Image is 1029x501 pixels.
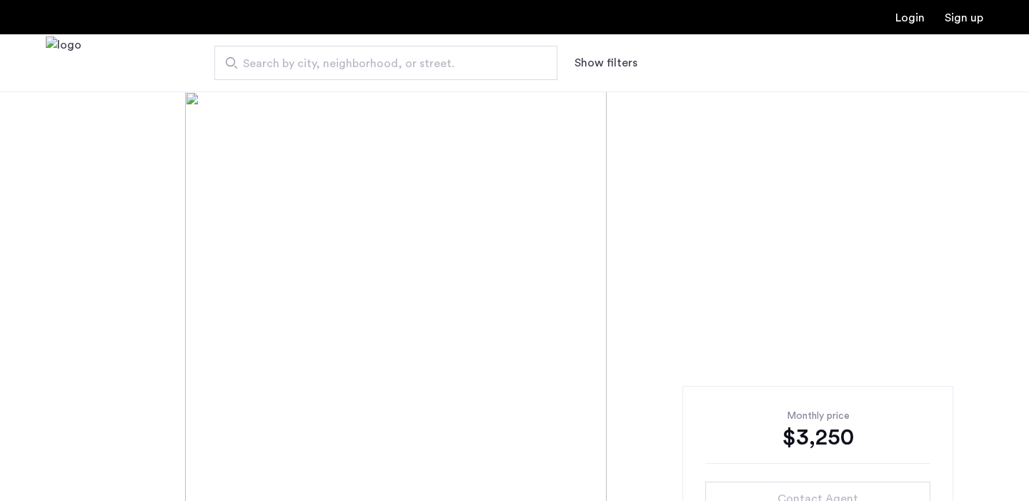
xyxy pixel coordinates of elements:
img: logo [46,36,81,90]
a: Login [895,12,925,24]
button: Show or hide filters [575,54,637,71]
div: Monthly price [705,409,930,423]
a: Registration [945,12,983,24]
input: Apartment Search [214,46,557,80]
a: Cazamio Logo [46,36,81,90]
div: $3,250 [705,423,930,452]
span: Search by city, neighborhood, or street. [243,55,517,72]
